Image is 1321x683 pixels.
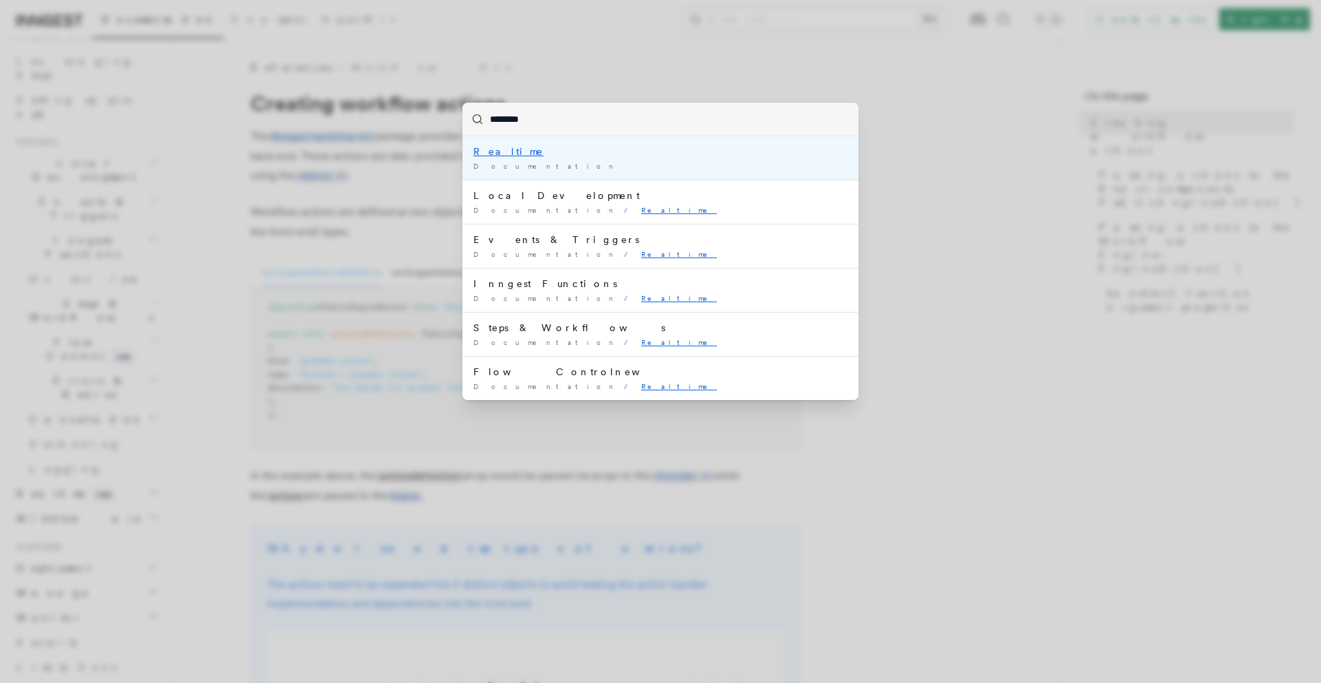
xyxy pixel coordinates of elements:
mark: Realtime [641,382,717,390]
div: Inngest Functions [473,277,848,291]
span: Documentation [473,206,619,214]
mark: Realtime [641,294,717,302]
span: / [624,382,636,390]
span: Documentation [473,162,619,170]
mark: Realtime [641,250,717,258]
div: Steps & Workflows [473,321,848,335]
span: Documentation [473,294,619,302]
mark: Realtime [641,206,717,214]
span: Documentation [473,382,619,390]
div: Flow Controlnew [473,365,848,379]
span: Documentation [473,338,619,346]
span: Documentation [473,250,619,258]
div: Events & Triggers [473,233,848,246]
span: / [624,294,636,302]
mark: Realtime [473,146,544,157]
span: / [624,338,636,346]
span: / [624,250,636,258]
div: Local Development [473,189,848,202]
span: / [624,206,636,214]
mark: Realtime [641,338,717,346]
